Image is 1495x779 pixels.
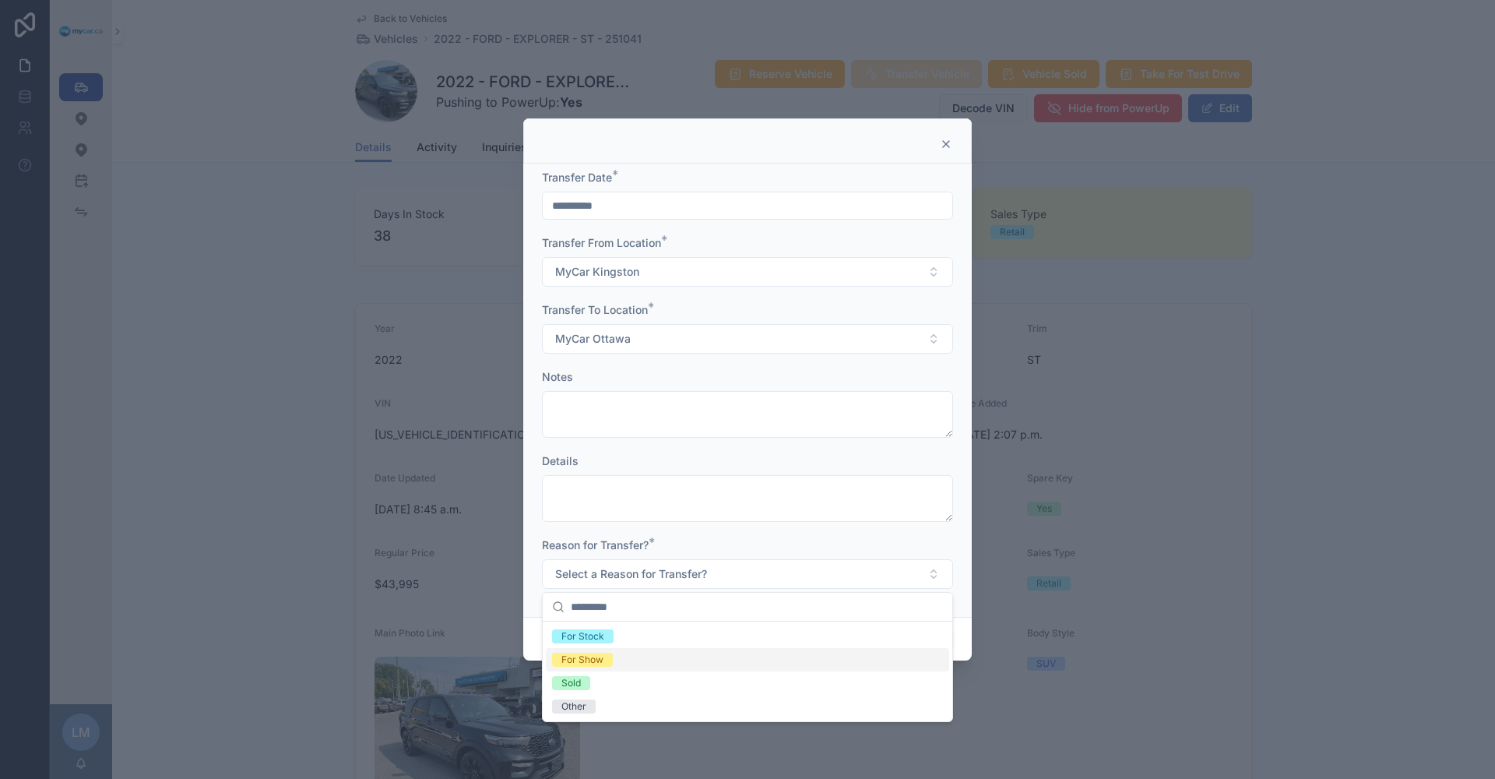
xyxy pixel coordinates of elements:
[555,331,631,347] span: MyCar Ottawa
[542,303,648,316] span: Transfer To Location
[542,257,953,287] button: Select Button
[542,559,953,589] button: Select Button
[561,629,604,643] div: For Stock
[542,324,953,354] button: Select Button
[561,653,603,667] div: For Show
[543,622,952,721] div: Suggestions
[555,566,707,582] span: Select a Reason for Transfer?
[561,676,581,690] div: Sold
[542,236,661,249] span: Transfer From Location
[542,370,573,383] span: Notes
[542,171,612,184] span: Transfer Date
[561,700,586,714] div: Other
[542,538,649,552] span: Reason for Transfer?
[542,454,579,467] span: Details
[555,264,639,280] span: MyCar Kingston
